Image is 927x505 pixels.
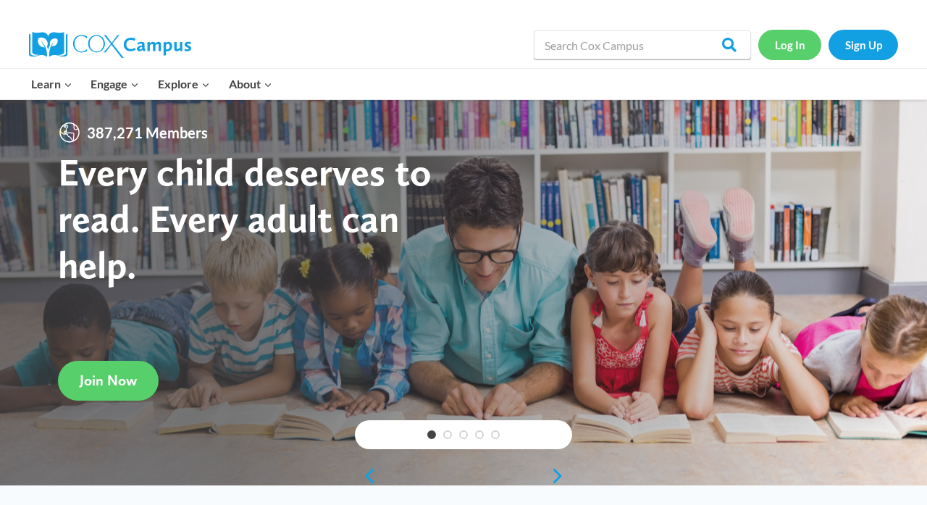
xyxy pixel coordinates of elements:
button: Child menu of Learn [22,69,82,99]
a: Log In [758,30,821,59]
span: 387,271 Members [81,121,214,144]
span: Join Now [80,372,137,389]
div: content slider buttons [355,462,572,491]
a: 5 [491,430,500,439]
button: Child menu of Engage [82,69,149,99]
a: 2 [443,430,452,439]
button: Child menu of About [219,69,282,99]
nav: Primary Navigation [22,69,281,99]
a: next [550,467,572,485]
a: 3 [459,430,468,439]
nav: Secondary Navigation [758,30,898,59]
a: previous [355,467,377,485]
a: 4 [475,430,484,439]
a: 1 [427,430,436,439]
a: Join Now [58,361,159,401]
strong: Every child deserves to read. Every adult can help. [58,149,432,287]
button: Child menu of Explore [148,69,219,99]
a: Sign Up [829,30,898,59]
input: Search Cox Campus [534,30,751,59]
img: Cox Campus [29,32,191,58]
